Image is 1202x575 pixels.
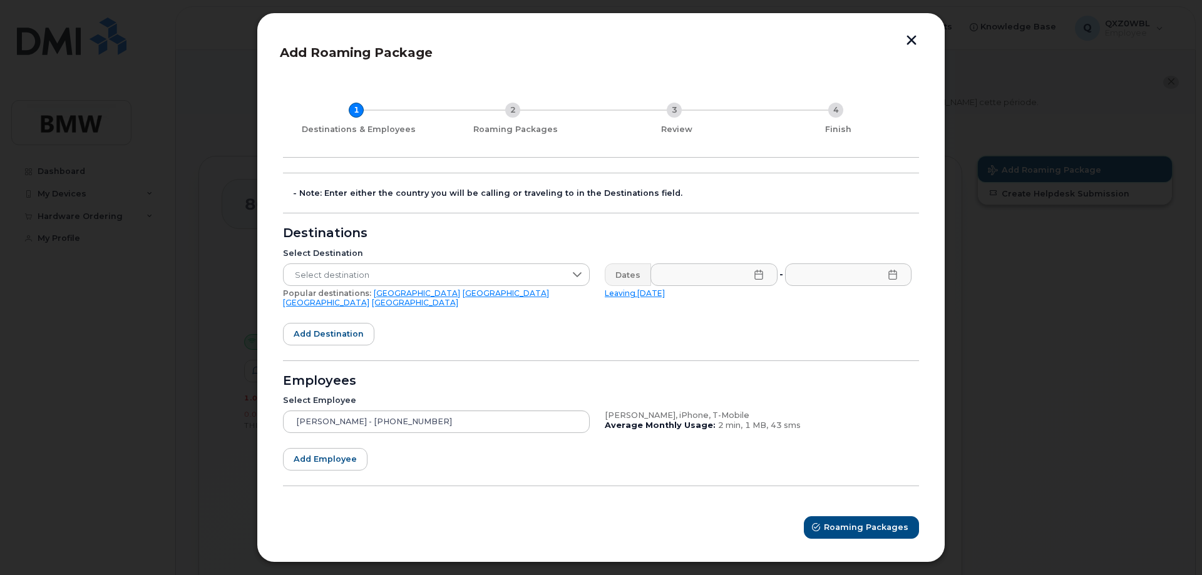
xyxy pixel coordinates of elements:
[372,298,458,307] a: [GEOGRAPHIC_DATA]
[293,188,919,198] div: - Note: Enter either the country you will be calling or traveling to in the Destinations field.
[605,420,716,430] b: Average Monthly Usage:
[283,298,369,307] a: [GEOGRAPHIC_DATA]
[505,103,520,118] div: 2
[763,125,914,135] div: Finish
[374,288,460,298] a: [GEOGRAPHIC_DATA]
[601,125,753,135] div: Review
[1148,521,1193,566] iframe: Messenger Launcher
[283,448,367,471] button: Add employee
[804,516,919,539] button: Roaming Packages
[771,420,801,430] span: 43 sms
[283,410,590,433] input: Search device
[283,323,374,345] button: Add destination
[283,228,919,238] div: Destinations
[718,420,742,430] span: 2 min,
[605,410,912,420] div: [PERSON_NAME], iPhone, T-Mobile
[667,103,682,118] div: 3
[283,288,371,298] span: Popular destinations:
[283,395,590,405] div: Select Employee
[824,521,908,533] span: Roaming Packages
[828,103,843,118] div: 4
[283,376,919,386] div: Employees
[280,45,433,60] span: Add Roaming Package
[284,264,565,287] span: Select destination
[439,125,591,135] div: Roaming Packages
[294,453,357,465] span: Add employee
[294,328,364,340] span: Add destination
[745,420,768,430] span: 1 MB,
[777,263,786,286] div: -
[283,248,590,258] div: Select Destination
[785,263,912,286] input: Please fill out this field
[650,263,778,286] input: Please fill out this field
[463,288,549,298] a: [GEOGRAPHIC_DATA]
[605,288,665,298] a: Leaving [DATE]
